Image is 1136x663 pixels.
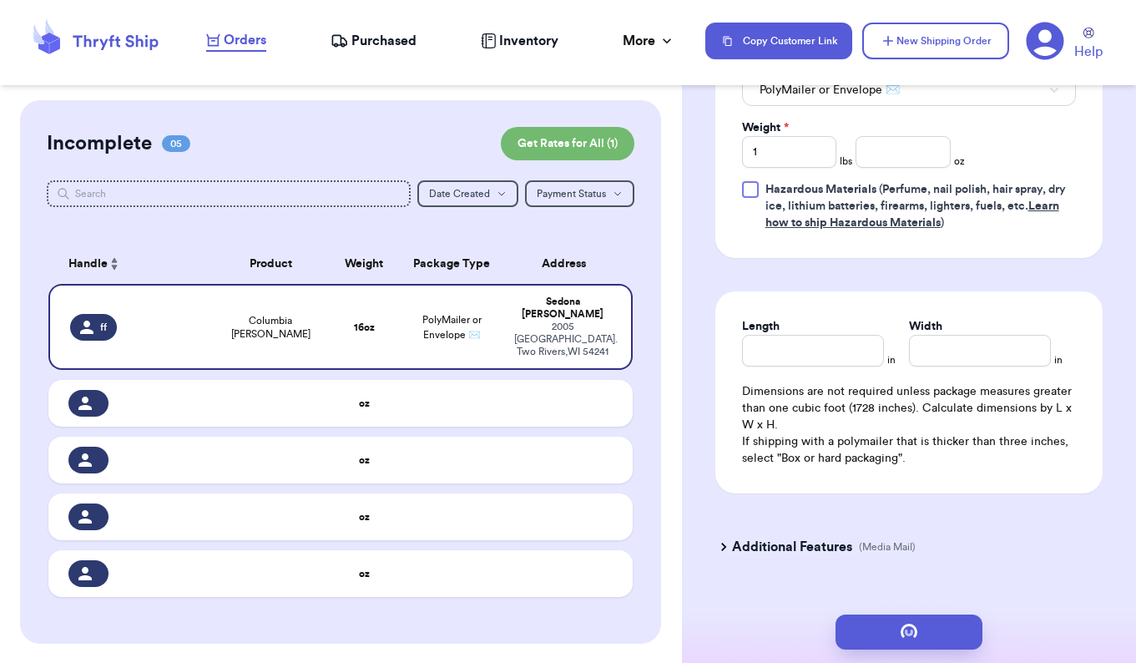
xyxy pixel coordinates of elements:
[742,74,1076,106] button: PolyMailer or Envelope ✉️
[1074,28,1103,62] a: Help
[742,119,789,136] label: Weight
[765,184,1066,229] span: (Perfume, nail polish, hair spray, dry ice, lithium batteries, firearms, lighters, fuels, etc. )
[840,154,852,168] span: lbs
[359,512,370,522] strong: oz
[859,540,916,554] p: (Media Mail)
[68,256,108,273] span: Handle
[862,23,1009,59] button: New Shipping Order
[47,180,411,207] input: Search
[399,244,504,284] th: Package Type
[499,31,558,51] span: Inventory
[887,353,896,367] span: in
[742,433,1076,467] p: If shipping with a polymailer that is thicker than three inches, select "Box or hard packaging".
[525,180,634,207] button: Payment Status
[504,244,633,284] th: Address
[162,135,190,152] span: 05
[429,189,490,199] span: Date Created
[537,189,606,199] span: Payment Status
[359,455,370,465] strong: oz
[623,31,675,51] div: More
[501,127,634,160] button: Get Rates for All (1)
[954,154,965,168] span: oz
[417,180,518,207] button: Date Created
[206,30,266,52] a: Orders
[422,315,482,340] span: PolyMailer or Envelope ✉️
[742,318,780,335] label: Length
[514,321,611,358] div: 2005 [GEOGRAPHIC_DATA]. Two Rivers , WI 54241
[359,569,370,579] strong: oz
[222,314,319,341] span: Columbia [PERSON_NAME]
[1054,353,1063,367] span: in
[212,244,329,284] th: Product
[1074,42,1103,62] span: Help
[100,321,107,334] span: ff
[351,31,417,51] span: Purchased
[760,82,900,99] span: PolyMailer or Envelope ✉️
[47,130,152,157] h2: Incomplete
[108,254,121,274] button: Sort ascending
[705,23,852,59] button: Copy Customer Link
[481,31,558,51] a: Inventory
[742,383,1076,467] div: Dimensions are not required unless package measures greater than one cubic foot (1728 inches). Ca...
[359,398,370,408] strong: oz
[765,184,876,195] span: Hazardous Materials
[909,318,942,335] label: Width
[354,322,375,332] strong: 16 oz
[514,296,611,321] div: Sedona [PERSON_NAME]
[329,244,399,284] th: Weight
[224,30,266,50] span: Orders
[732,537,852,557] h3: Additional Features
[331,31,417,51] a: Purchased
